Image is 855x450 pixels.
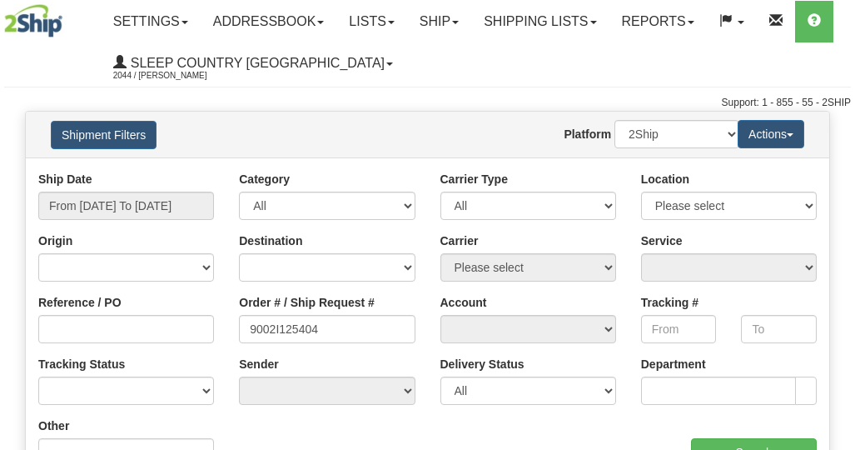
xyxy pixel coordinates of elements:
[641,232,683,249] label: Service
[564,126,611,142] label: Platform
[641,294,698,311] label: Tracking #
[738,120,804,148] button: Actions
[101,1,201,42] a: Settings
[741,315,817,343] input: To
[51,121,157,149] button: Shipment Filters
[336,1,406,42] a: Lists
[38,171,92,187] label: Ship Date
[4,96,851,110] div: Support: 1 - 855 - 55 - 2SHIP
[407,1,471,42] a: Ship
[440,294,487,311] label: Account
[38,356,125,372] label: Tracking Status
[38,232,72,249] label: Origin
[641,315,717,343] input: From
[38,417,69,434] label: Other
[239,171,290,187] label: Category
[641,171,689,187] label: Location
[38,294,122,311] label: Reference / PO
[609,1,707,42] a: Reports
[239,356,278,372] label: Sender
[113,67,238,84] span: 2044 / [PERSON_NAME]
[239,294,375,311] label: Order # / Ship Request #
[4,4,62,37] img: logo2044.jpg
[201,1,337,42] a: Addressbook
[127,56,385,70] span: Sleep Country [GEOGRAPHIC_DATA]
[440,171,508,187] label: Carrier Type
[440,356,524,372] label: Delivery Status
[440,232,479,249] label: Carrier
[471,1,609,42] a: Shipping lists
[641,356,706,372] label: Department
[101,42,405,84] a: Sleep Country [GEOGRAPHIC_DATA] 2044 / [PERSON_NAME]
[239,232,302,249] label: Destination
